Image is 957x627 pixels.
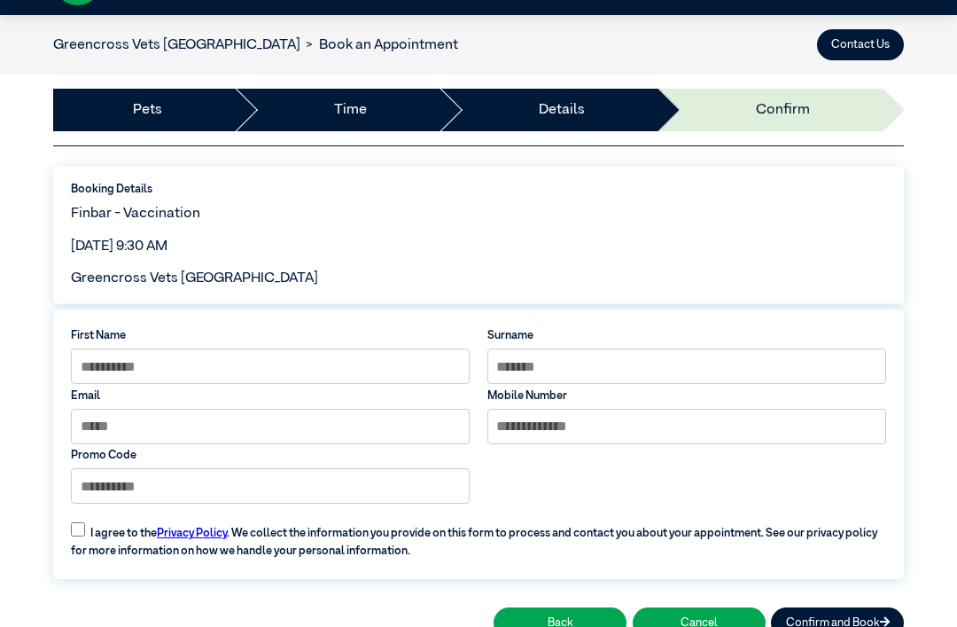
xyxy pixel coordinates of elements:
label: Promo Code [71,447,470,464]
a: Pets [133,99,162,121]
a: Privacy Policy [157,528,227,539]
a: Details [539,99,585,121]
span: Finbar - Vaccination [71,207,200,221]
li: Book an Appointment [300,35,458,56]
label: Mobile Number [487,388,886,404]
nav: breadcrumb [53,35,458,56]
span: Greencross Vets [GEOGRAPHIC_DATA] [71,271,318,286]
label: Surname [487,327,886,344]
label: Email [71,388,470,404]
a: Greencross Vets [GEOGRAPHIC_DATA] [53,38,300,52]
label: First Name [71,327,470,344]
input: I agree to thePrivacy Policy. We collect the information you provide on this form to process and ... [71,522,85,537]
label: Booking Details [71,181,886,198]
a: Time [334,99,367,121]
span: [DATE] 9:30 AM [71,239,167,254]
button: Contact Us [817,29,904,60]
label: I agree to the . We collect the information you provide on this form to process and contact you a... [62,512,894,560]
